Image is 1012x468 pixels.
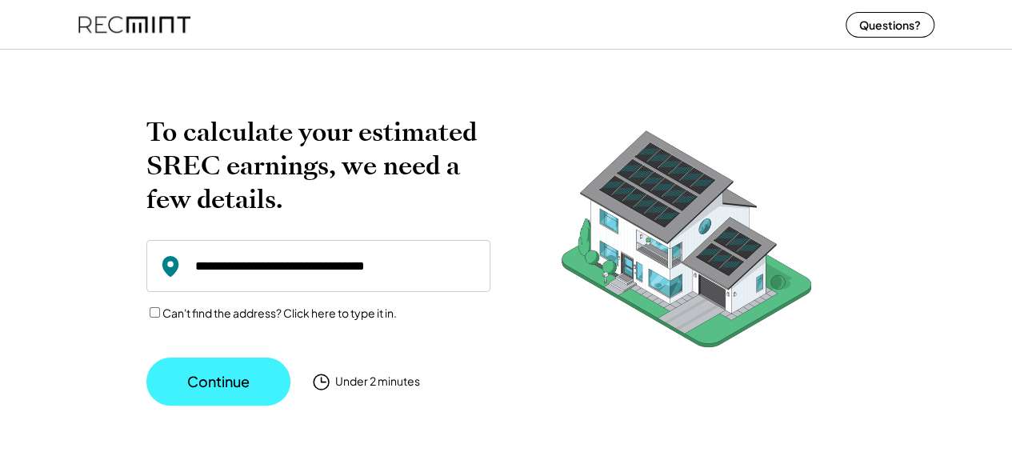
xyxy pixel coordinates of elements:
[530,115,842,372] img: RecMintArtboard%207.png
[78,3,190,46] img: recmint-logotype%403x%20%281%29.jpeg
[146,358,290,406] button: Continue
[335,374,420,390] div: Under 2 minutes
[146,115,490,216] h2: To calculate your estimated SREC earnings, we need a few details.
[162,306,397,320] label: Can't find the address? Click here to type it in.
[846,12,934,38] button: Questions?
